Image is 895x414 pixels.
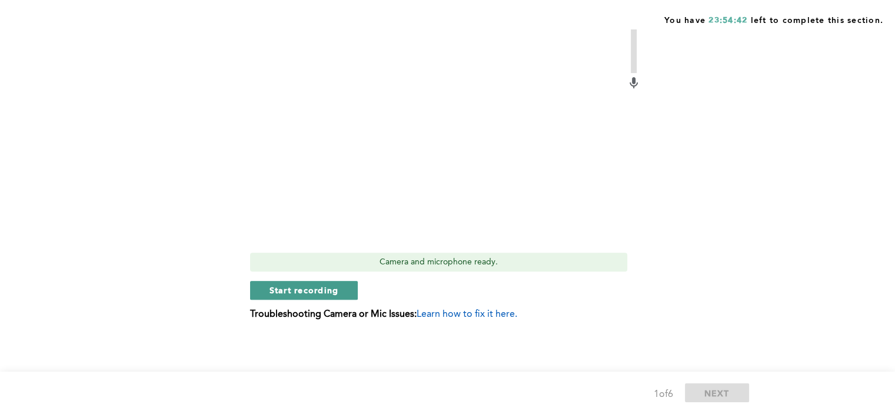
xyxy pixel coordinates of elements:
[250,253,627,271] div: Camera and microphone ready.
[654,386,673,403] div: 1 of 6
[664,12,883,27] span: You have left to complete this section.
[685,383,749,402] button: NEXT
[250,281,358,300] button: Start recording
[270,284,339,296] span: Start recording
[708,16,747,25] span: 23:54:42
[250,310,417,319] b: Troubleshooting Camera or Mic Issues:
[704,387,730,399] span: NEXT
[417,310,517,319] span: Learn how to fix it here.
